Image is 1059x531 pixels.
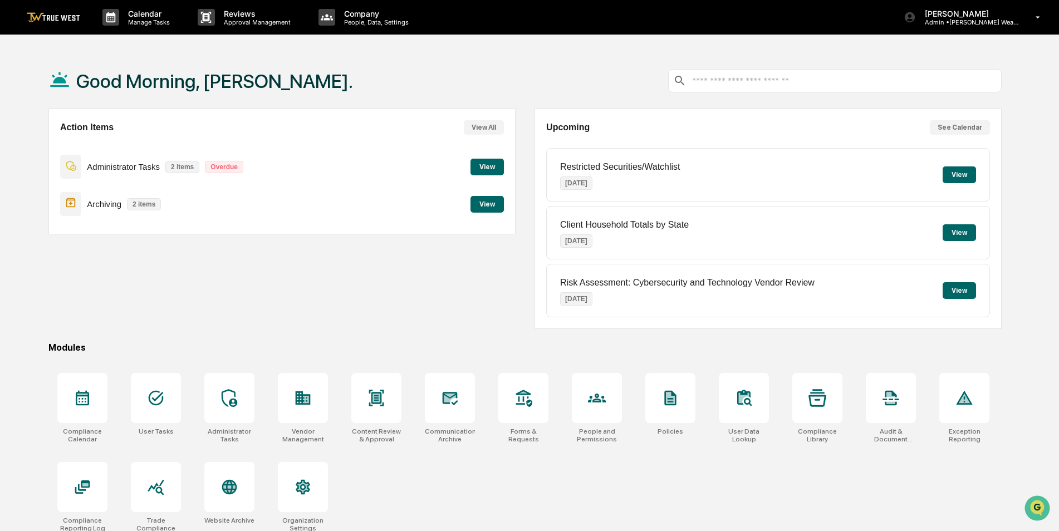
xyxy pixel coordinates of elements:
div: Audit & Document Logs [866,427,916,443]
p: Client Household Totals by State [560,220,689,230]
p: Restricted Securities/Watchlist [560,162,680,172]
p: Overdue [205,161,243,173]
a: View [470,161,504,171]
div: Compliance Calendar [57,427,107,443]
div: Communications Archive [425,427,475,443]
p: [PERSON_NAME] [916,9,1019,18]
p: People, Data, Settings [335,18,414,26]
div: Exception Reporting [939,427,989,443]
a: 🔎Data Lookup [7,157,75,177]
p: How can we help? [11,23,203,41]
h2: Action Items [60,122,114,132]
div: We're available if you need us! [38,96,141,105]
img: 1746055101610-c473b297-6a78-478c-a979-82029cc54cd1 [11,85,31,105]
button: Start new chat [189,88,203,102]
button: View [470,159,504,175]
div: Start new chat [38,85,183,96]
div: Website Archive [204,517,254,524]
a: View [470,198,504,209]
a: Powered byPylon [79,188,135,197]
img: logo [27,12,80,23]
div: Modules [48,342,1002,353]
span: Attestations [92,140,138,151]
a: 🖐️Preclearance [7,136,76,156]
p: Company [335,9,414,18]
p: Risk Assessment: Cybersecurity and Technology Vendor Review [560,278,815,288]
p: Admin • [PERSON_NAME] Wealth Management [916,18,1019,26]
div: Vendor Management [278,427,328,443]
p: Calendar [119,9,175,18]
button: See Calendar [930,120,990,135]
button: View [943,282,976,299]
p: 2 items [165,161,199,173]
p: 2 items [127,198,161,210]
p: Manage Tasks [119,18,175,26]
button: View [470,196,504,213]
span: Preclearance [22,140,72,151]
button: View All [464,120,504,135]
div: Compliance Library [792,427,842,443]
h2: Upcoming [546,122,590,132]
div: 🔎 [11,163,20,171]
p: Reviews [215,9,296,18]
div: 🖐️ [11,141,20,150]
p: [DATE] [560,292,592,306]
div: Forms & Requests [498,427,548,443]
h1: Good Morning, [PERSON_NAME]. [76,70,353,92]
p: [DATE] [560,234,592,248]
p: Archiving [87,199,121,209]
a: 🗄️Attestations [76,136,143,156]
span: Data Lookup [22,161,70,173]
p: Approval Management [215,18,296,26]
div: 🗄️ [81,141,90,150]
button: View [943,224,976,241]
div: User Tasks [139,427,174,435]
div: User Data Lookup [719,427,769,443]
button: View [943,166,976,183]
div: Content Review & Approval [351,427,401,443]
iframe: Open customer support [1023,494,1053,524]
p: [DATE] [560,176,592,190]
div: Administrator Tasks [204,427,254,443]
div: Policies [658,427,683,435]
span: Pylon [111,189,135,197]
p: Administrator Tasks [87,162,160,171]
div: People and Permissions [572,427,622,443]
